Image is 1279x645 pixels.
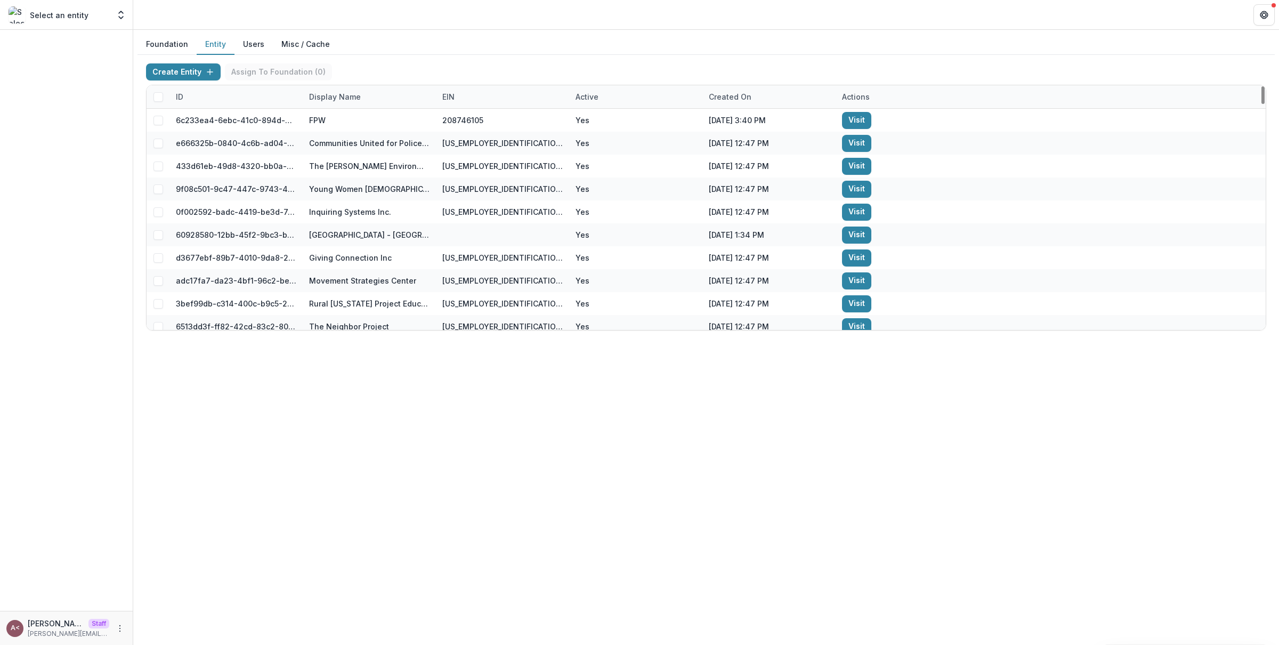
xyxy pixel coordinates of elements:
[11,625,20,632] div: Andrew Clegg <andrew@trytemelio.com>
[309,138,430,149] div: Communities United for Police Reform
[114,4,128,26] button: Open entity switcher
[9,6,26,23] img: Select an entity
[842,204,871,221] a: Visit
[176,115,296,126] div: 6c233ea4-6ebc-41c0-894d-bbada583bdba
[176,298,296,309] div: 3bef99db-c314-400c-b9c5-22c4deed6203
[88,619,109,628] p: Staff
[176,275,296,286] div: adc17fa7-da23-4bf1-96c2-be1a7bfd126a
[569,292,702,315] div: Yes
[137,34,197,55] button: Foundation
[442,138,563,149] div: [US_EMPLOYER_IDENTIFICATION_NUMBER]
[169,91,190,102] div: ID
[842,158,871,175] a: Visit
[309,160,430,172] div: The [PERSON_NAME] Environmental Coalition, Inc.
[442,252,563,263] div: [US_EMPLOYER_IDENTIFICATION_NUMBER]
[176,229,296,240] div: 60928580-12bb-45f2-9bc3-bdb2d9899090
[303,85,436,108] div: Display Name
[442,160,563,172] div: [US_EMPLOYER_IDENTIFICATION_NUMBER]
[702,91,758,102] div: Created on
[436,85,569,108] div: EIN
[436,91,461,102] div: EIN
[442,115,483,126] div: 208746105
[569,91,605,102] div: Active
[176,183,296,195] div: 9f08c501-9c47-447c-9743-4a134192499b
[114,622,126,635] button: More
[309,298,430,309] div: Rural [US_STATE] Project Education Fund
[569,85,702,108] div: Active
[702,246,836,269] div: [DATE] 12:47 PM
[176,252,296,263] div: d3677ebf-89b7-4010-9da8-2f011f1ea322
[702,132,836,155] div: [DATE] 12:47 PM
[842,135,871,152] a: Visit
[702,223,836,246] div: [DATE] 1:34 PM
[442,275,563,286] div: [US_EMPLOYER_IDENTIFICATION_NUMBER]
[569,315,702,338] div: Yes
[176,321,296,332] div: 6513dd3f-ff82-42cd-83c2-8037e5e41fb7
[842,227,871,244] a: Visit
[569,223,702,246] div: Yes
[842,112,871,129] a: Visit
[702,85,836,108] div: Created on
[569,132,702,155] div: Yes
[273,34,338,55] button: Misc / Cache
[836,85,969,108] div: Actions
[569,109,702,132] div: Yes
[569,155,702,178] div: Yes
[702,109,836,132] div: [DATE] 3:40 PM
[842,181,871,198] a: Visit
[702,200,836,223] div: [DATE] 12:47 PM
[234,34,273,55] button: Users
[309,229,430,240] div: [GEOGRAPHIC_DATA] - [GEOGRAPHIC_DATA]
[28,618,84,629] p: [PERSON_NAME] <[PERSON_NAME][EMAIL_ADDRESS][DOMAIN_NAME]>
[842,249,871,267] a: Visit
[309,115,326,126] div: FPW
[442,298,563,309] div: [US_EMPLOYER_IDENTIFICATION_NUMBER]
[309,183,430,195] div: Young Women [DEMOGRAPHIC_DATA] Association of Greensboro
[309,206,391,217] div: Inquiring Systems Inc.
[569,269,702,292] div: Yes
[28,629,109,639] p: [PERSON_NAME][EMAIL_ADDRESS][DOMAIN_NAME]
[569,246,702,269] div: Yes
[169,85,303,108] div: ID
[176,206,296,217] div: 0f002592-badc-4419-be3d-7ef497a39639
[702,178,836,200] div: [DATE] 12:47 PM
[702,315,836,338] div: [DATE] 12:47 PM
[842,295,871,312] a: Visit
[442,183,563,195] div: [US_EMPLOYER_IDENTIFICATION_NUMBER]
[702,292,836,315] div: [DATE] 12:47 PM
[176,160,296,172] div: 433d61eb-49d8-4320-bb0a-39ac2c782c3e
[442,321,563,332] div: [US_EMPLOYER_IDENTIFICATION_NUMBER]
[842,272,871,289] a: Visit
[1253,4,1275,26] button: Get Help
[569,200,702,223] div: Yes
[176,138,296,149] div: e666325b-0840-4c6b-ad04-21aa11488b34
[303,91,367,102] div: Display Name
[842,318,871,335] a: Visit
[702,269,836,292] div: [DATE] 12:47 PM
[146,63,221,80] button: Create Entity
[309,321,389,332] div: The Neighbor Project
[702,155,836,178] div: [DATE] 12:47 PM
[309,252,392,263] div: Giving Connection Inc
[30,10,88,21] p: Select an entity
[442,206,563,217] div: [US_EMPLOYER_IDENTIFICATION_NUMBER]
[225,63,332,80] button: Assign To Foundation (0)
[569,178,702,200] div: Yes
[309,275,416,286] div: Movement Strategies Center
[197,34,234,55] button: Entity
[836,91,876,102] div: Actions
